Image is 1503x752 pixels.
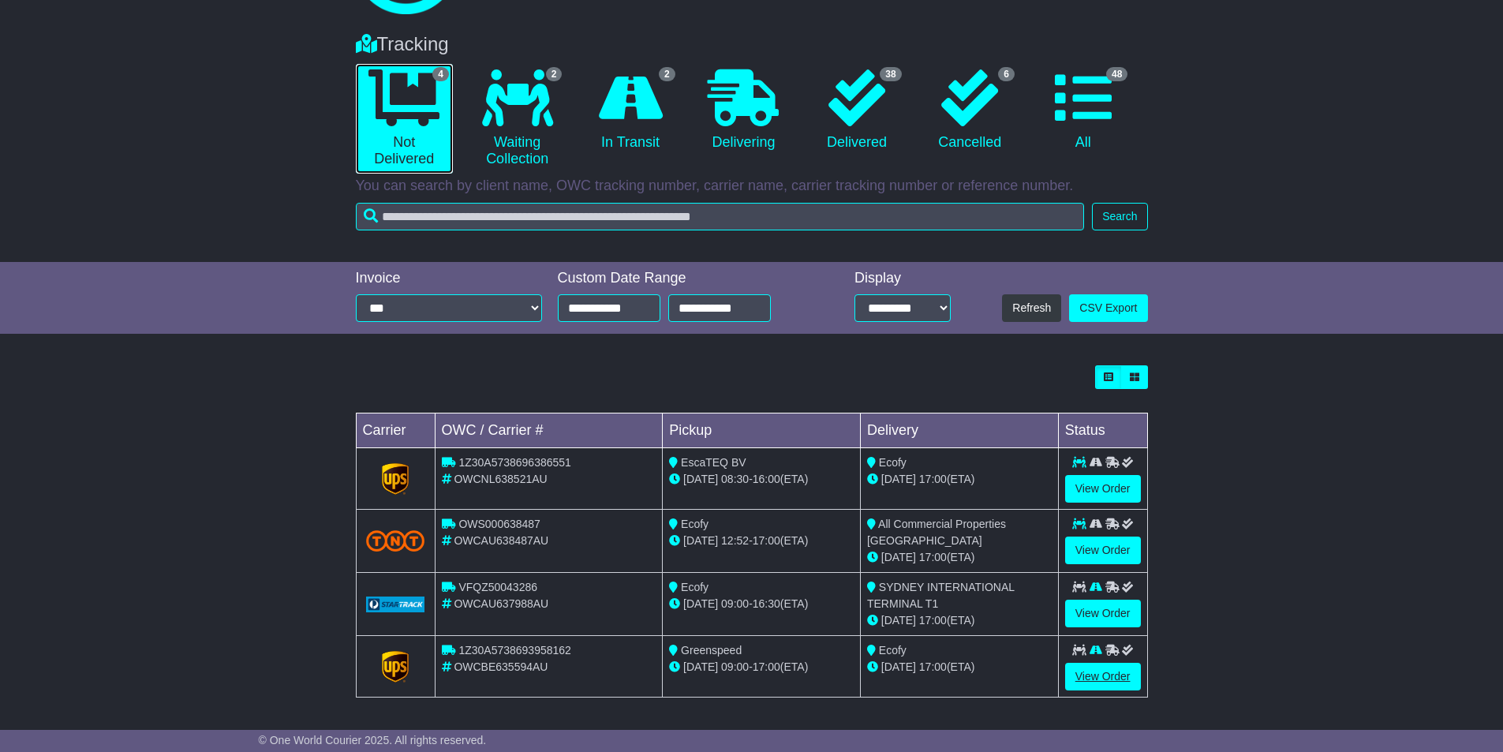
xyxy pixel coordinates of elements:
span: 17:00 [919,473,947,485]
span: OWCAU637988AU [454,597,548,610]
span: 1Z30A5738693958162 [458,644,570,657]
div: (ETA) [867,612,1052,629]
button: Search [1092,203,1147,230]
a: View Order [1065,475,1141,503]
div: (ETA) [867,659,1052,675]
span: 38 [880,67,901,81]
span: Ecofy [681,581,709,593]
span: 17:00 [919,614,947,627]
span: 09:00 [721,660,749,673]
img: GetCarrierServiceLogo [366,597,425,612]
div: (ETA) [867,549,1052,566]
span: Greenspeed [681,644,742,657]
span: 2 [546,67,563,81]
span: 48 [1106,67,1127,81]
span: [DATE] [881,473,916,485]
a: 38 Delivered [808,64,905,157]
p: You can search by client name, OWC tracking number, carrier name, carrier tracking number or refe... [356,178,1148,195]
div: (ETA) [867,471,1052,488]
img: GetCarrierServiceLogo [382,651,409,683]
div: Tracking [348,33,1156,56]
td: Delivery [860,413,1058,448]
span: 08:30 [721,473,749,485]
span: [DATE] [683,473,718,485]
span: OWCNL638521AU [454,473,547,485]
button: Refresh [1002,294,1061,322]
span: 2 [659,67,675,81]
span: 17:00 [753,534,780,547]
span: [DATE] [881,660,916,673]
span: © One World Courier 2025. All rights reserved. [259,734,487,746]
a: 48 All [1034,64,1131,157]
span: 17:00 [919,660,947,673]
a: CSV Export [1069,294,1147,322]
span: 16:00 [753,473,780,485]
span: 12:52 [721,534,749,547]
span: OWCBE635594AU [454,660,548,673]
img: GetCarrierServiceLogo [382,463,409,495]
span: [DATE] [683,597,718,610]
span: OWCAU638487AU [454,534,548,547]
a: 2 In Transit [581,64,679,157]
td: Carrier [356,413,435,448]
span: [DATE] [683,534,718,547]
span: [DATE] [881,614,916,627]
div: - (ETA) [669,659,854,675]
td: Pickup [663,413,861,448]
span: 09:00 [721,597,749,610]
span: EscaTEQ BV [681,456,746,469]
a: 4 Not Delivered [356,64,453,174]
td: OWC / Carrier # [435,413,663,448]
a: View Order [1065,537,1141,564]
span: 6 [998,67,1015,81]
div: - (ETA) [669,471,854,488]
div: - (ETA) [669,533,854,549]
span: 17:00 [919,551,947,563]
img: TNT_Domestic.png [366,530,425,552]
span: [DATE] [881,551,916,563]
a: 2 Waiting Collection [469,64,566,174]
span: OWS000638487 [458,518,540,530]
span: Ecofy [681,518,709,530]
span: All Commercial Properties [GEOGRAPHIC_DATA] [867,518,1006,547]
div: Invoice [356,270,542,287]
div: - (ETA) [669,596,854,612]
span: [DATE] [683,660,718,673]
span: SYDNEY INTERNATIONAL TERMINAL T1 [867,581,1015,610]
span: 4 [432,67,449,81]
span: VFQZ50043286 [458,581,537,593]
div: Custom Date Range [558,270,811,287]
a: Delivering [695,64,792,157]
td: Status [1058,413,1147,448]
span: 1Z30A5738696386551 [458,456,570,469]
span: Ecofy [879,456,907,469]
a: View Order [1065,663,1141,690]
span: 17:00 [753,660,780,673]
a: 6 Cancelled [922,64,1019,157]
span: 16:30 [753,597,780,610]
div: Display [854,270,951,287]
a: View Order [1065,600,1141,627]
span: Ecofy [879,644,907,657]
